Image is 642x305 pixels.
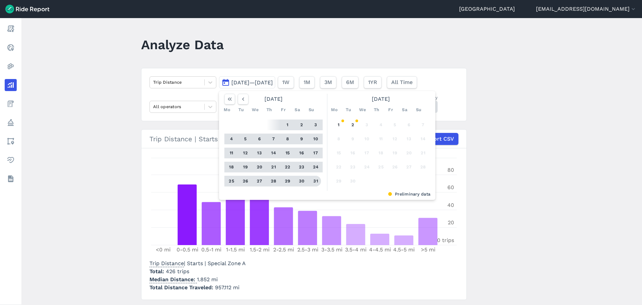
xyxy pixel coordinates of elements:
[361,134,372,144] button: 10
[5,117,17,129] a: Policy
[306,104,317,115] div: Su
[268,176,279,186] button: 28
[149,274,197,283] span: Median Distance
[5,60,17,72] a: Heatmaps
[149,260,246,266] span: | Starts | Special Zone A
[536,5,637,13] button: [EMAIL_ADDRESS][DOMAIN_NAME]
[418,120,428,130] button: 7
[5,42,17,54] a: Realtime
[447,167,454,173] tspan: 80
[448,219,454,226] tspan: 20
[333,176,344,186] button: 29
[404,120,414,130] button: 6
[329,104,340,115] div: Mo
[387,76,417,88] button: All Time
[149,276,246,284] p: 1.852 mi
[219,76,275,88] button: [DATE]—[DATE]
[376,120,386,130] button: 4
[347,134,358,144] button: 9
[5,5,49,13] img: Ride Report
[250,104,260,115] div: We
[376,134,386,144] button: 11
[329,94,433,104] div: [DATE]
[149,284,215,291] span: Total Distance Traveled
[320,76,336,88] button: 3M
[369,246,391,253] tspan: 4-4.5 mi
[149,133,458,145] div: Trip Distance | Starts | Special Zone A
[361,162,372,172] button: 24
[278,76,294,88] button: 1W
[240,176,251,186] button: 26
[282,78,290,86] span: 1W
[273,246,294,253] tspan: 2-2.5 mi
[333,148,344,158] button: 15
[391,78,413,86] span: All Time
[390,134,400,144] button: 12
[222,94,325,104] div: [DATE]
[333,134,344,144] button: 8
[149,258,184,267] span: Trip Distance
[404,148,414,158] button: 20
[264,104,275,115] div: Th
[226,176,237,186] button: 25
[321,246,342,253] tspan: 3-3.5 mi
[254,176,265,186] button: 27
[254,148,265,158] button: 13
[224,191,430,197] div: Preliminary data
[5,173,17,185] a: Datasets
[385,104,396,115] div: Fr
[310,134,321,144] button: 10
[346,78,354,86] span: 6M
[310,120,321,130] button: 3
[310,148,321,158] button: 17
[393,246,415,253] tspan: 4.5-5 mi
[240,134,251,144] button: 5
[390,148,400,158] button: 19
[364,76,382,88] button: 1YR
[282,176,293,186] button: 29
[222,104,232,115] div: Mo
[304,78,310,86] span: 1M
[342,76,358,88] button: 6M
[347,162,358,172] button: 23
[240,148,251,158] button: 12
[347,120,358,130] button: 2
[347,148,358,158] button: 16
[231,79,273,86] span: [DATE]—[DATE]
[447,202,454,208] tspan: 40
[5,154,17,166] a: Health
[292,104,303,115] div: Sa
[268,162,279,172] button: 21
[254,162,265,172] button: 20
[418,148,428,158] button: 21
[282,148,293,158] button: 15
[413,104,424,115] div: Su
[5,135,17,147] a: Areas
[418,162,428,172] button: 28
[368,78,377,86] span: 1YR
[418,134,428,144] button: 14
[424,135,454,143] span: Export CSV
[376,148,386,158] button: 18
[459,5,515,13] a: [GEOGRAPHIC_DATA]
[149,268,166,275] span: Total
[333,120,344,130] button: 1
[296,162,307,172] button: 23
[254,134,265,144] button: 6
[5,23,17,35] a: Report
[310,176,321,186] button: 31
[296,176,307,186] button: 30
[296,120,307,130] button: 2
[357,104,368,115] div: We
[156,246,171,253] tspan: <0 mi
[343,104,354,115] div: Tu
[333,162,344,172] button: 22
[226,162,237,172] button: 18
[201,246,221,253] tspan: 0.5-1 mi
[324,78,332,86] span: 3M
[347,176,358,186] button: 30
[404,134,414,144] button: 13
[282,120,293,130] button: 1
[226,148,237,158] button: 11
[278,104,289,115] div: Fr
